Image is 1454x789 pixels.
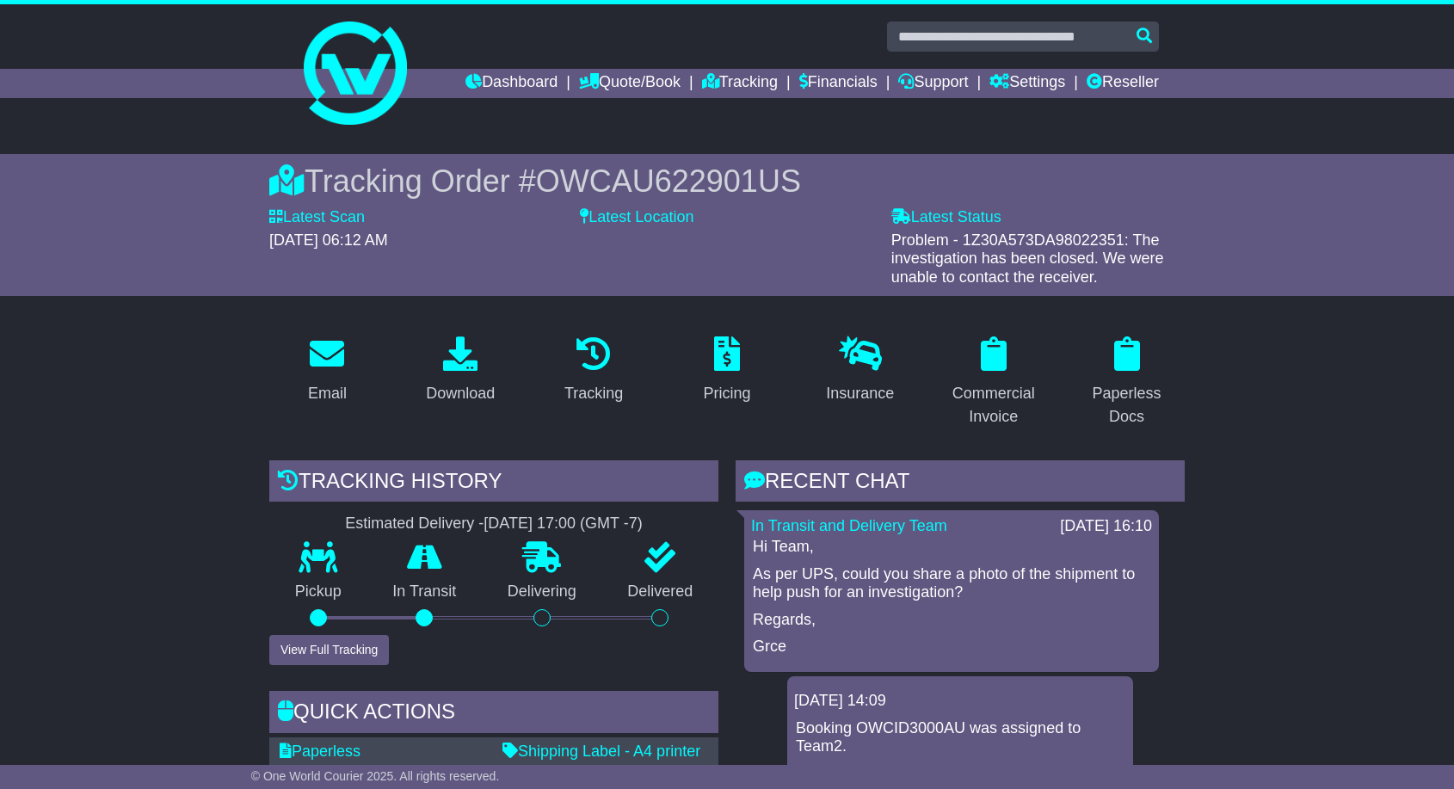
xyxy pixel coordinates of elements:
a: Quote/Book [579,69,681,98]
p: Delivered [602,583,719,601]
a: Paperless Docs [1069,330,1185,435]
a: Insurance [815,330,905,411]
div: Pricing [703,382,750,405]
label: Latest Status [891,208,1001,227]
a: Shipping Label - A4 printer [502,743,700,760]
a: Paperless [280,743,360,760]
div: [DATE] 14:09 [794,692,1126,711]
div: Email [308,382,347,405]
span: © One World Courier 2025. All rights reserved. [251,769,500,783]
a: Tracking [553,330,634,411]
label: Latest Location [580,208,693,227]
a: Settings [989,69,1065,98]
div: Paperless Docs [1080,382,1174,428]
a: Tracking [702,69,778,98]
div: RECENT CHAT [736,460,1185,507]
label: Latest Scan [269,208,365,227]
div: Estimated Delivery - [269,515,718,533]
a: Support [898,69,968,98]
a: Download [415,330,506,411]
div: Quick Actions [269,691,718,737]
a: Financials [799,69,878,98]
a: Pricing [692,330,761,411]
p: Regards, [753,611,1150,630]
p: Booking OWCID3000AU was assigned to Team2. [796,719,1124,756]
div: Commercial Invoice [946,382,1040,428]
div: [DATE] 17:00 (GMT -7) [484,515,642,533]
div: Tracking [564,382,623,405]
p: Pickup [269,583,367,601]
a: In Transit and Delivery Team [751,517,947,534]
a: Dashboard [465,69,558,98]
a: Email [297,330,358,411]
div: Insurance [826,382,894,405]
div: Download [426,382,495,405]
span: OWCAU622901US [536,163,801,199]
div: Tracking history [269,460,718,507]
span: [DATE] 06:12 AM [269,231,388,249]
p: Hi Team, [753,538,1150,557]
span: Problem - 1Z30A573DA98022351: The investigation has been closed. We were unable to contact the re... [891,231,1164,286]
button: View Full Tracking [269,635,389,665]
a: Commercial Invoice [935,330,1051,435]
div: Tracking Order # [269,163,1185,200]
a: Reseller [1087,69,1159,98]
p: Delivering [482,583,602,601]
p: Grce [753,638,1150,656]
p: As per UPS, could you share a photo of the shipment to help push for an investigation? [753,565,1150,602]
p: In Transit [367,583,483,601]
div: [DATE] 16:10 [1060,517,1152,536]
